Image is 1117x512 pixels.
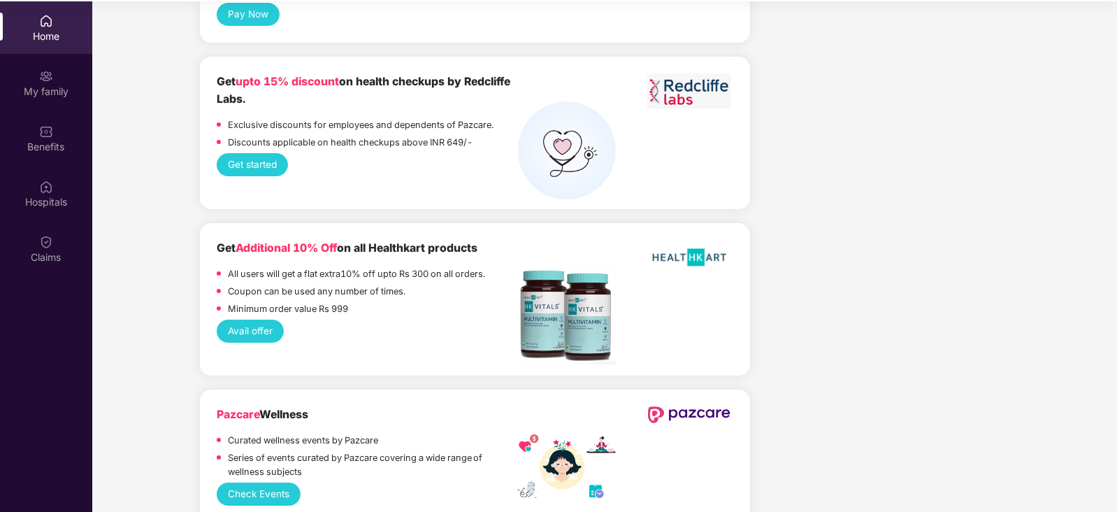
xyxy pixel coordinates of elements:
p: Minimum order value Rs 999 [228,302,348,316]
button: Get started [217,153,287,176]
img: HealthKart-Logo-702x526.png [647,240,731,275]
img: wellness_mobile.png [518,434,616,501]
p: Curated wellness events by Pazcare [228,434,378,448]
button: Check Events [217,483,300,506]
button: Pay Now [217,3,279,26]
p: All users will get a flat extra10% off upto Rs 300 on all orders. [228,267,485,281]
img: newPazcareLogo.svg [647,406,731,422]
img: svg+xml;base64,PHN2ZyB3aWR0aD0iMjAiIGhlaWdodD0iMjAiIHZpZXdCb3g9IjAgMCAyMCAyMCIgZmlsbD0ibm9uZSIgeG... [39,69,53,83]
p: Coupon can be used any number of times. [228,285,405,299]
img: svg+xml;base64,PHN2ZyBpZD0iSG9tZSIgeG1sbnM9Imh0dHA6Ly93d3cudzMub3JnLzIwMDAvc3ZnIiB3aWR0aD0iMjAiIG... [39,14,53,28]
b: Wellness [217,408,308,421]
img: health%20check%20(1).png [518,101,616,199]
p: Exclusive discounts for employees and dependents of Pazcare. [228,118,493,132]
img: Screenshot%202022-11-18%20at%2012.17.25%20PM.png [518,268,616,364]
span: upto 15% discount [236,75,339,88]
img: Screenshot%202023-06-01%20at%2011.51.45%20AM.png [647,73,731,108]
span: Pazcare [217,408,259,421]
img: svg+xml;base64,PHN2ZyBpZD0iQmVuZWZpdHMiIHhtbG5zPSJodHRwOi8vd3d3LnczLm9yZy8yMDAwL3N2ZyIgd2lkdGg9Ij... [39,125,53,138]
b: Get on all Healthkart products [217,241,477,255]
p: Series of events curated by Pazcare covering a wide range of wellness subjects [228,451,519,479]
img: svg+xml;base64,PHN2ZyBpZD0iSG9zcGl0YWxzIiB4bWxucz0iaHR0cDovL3d3dy53My5vcmcvMjAwMC9zdmciIHdpZHRoPS... [39,180,53,194]
span: Additional 10% Off [236,241,337,255]
button: Avail offer [217,320,283,343]
img: svg+xml;base64,PHN2ZyBpZD0iQ2xhaW0iIHhtbG5zPSJodHRwOi8vd3d3LnczLm9yZy8yMDAwL3N2ZyIgd2lkdGg9IjIwIi... [39,235,53,249]
b: Get on health checkups by Redcliffe Labs. [217,75,510,106]
p: Discounts applicable on health checkups above INR 649/- [228,136,473,150]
